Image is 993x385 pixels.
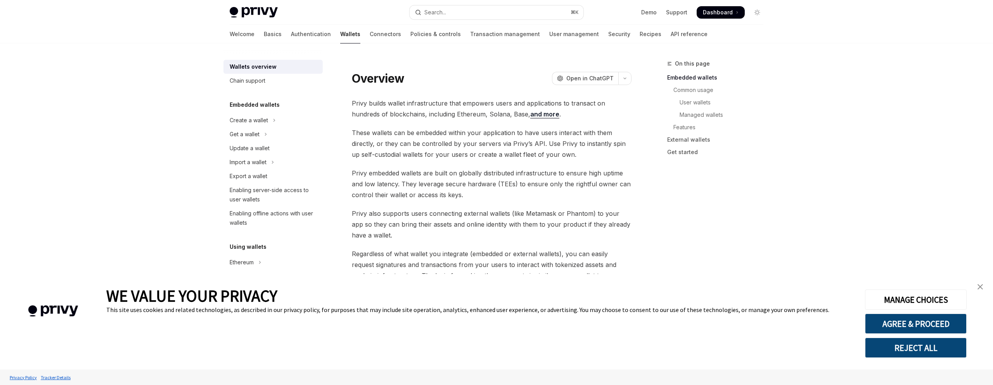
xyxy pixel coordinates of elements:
[223,60,323,74] a: Wallets overview
[667,109,770,121] a: Managed wallets
[667,121,770,134] a: Features
[571,9,579,16] span: ⌘ K
[608,25,630,43] a: Security
[230,209,318,227] div: Enabling offline actions with user wallets
[865,338,967,358] button: REJECT ALL
[230,100,280,109] h5: Embedded wallets
[675,59,710,68] span: On this page
[566,75,614,82] span: Open in ChatGPT
[230,25,254,43] a: Welcome
[703,9,733,16] span: Dashboard
[410,25,461,43] a: Policies & controls
[352,71,404,85] h1: Overview
[370,25,401,43] a: Connectors
[640,25,661,43] a: Recipes
[223,113,323,127] button: Toggle Create a wallet section
[223,255,323,269] button: Toggle Ethereum section
[291,25,331,43] a: Authentication
[223,169,323,183] a: Export a wallet
[530,110,559,118] a: and more
[106,306,853,314] div: This site uses cookies and related technologies, as described in our privacy policy, for purposes...
[667,84,770,96] a: Common usage
[666,9,687,16] a: Support
[352,98,631,120] span: Privy builds wallet infrastructure that empowers users and applications to transact on hundreds o...
[667,134,770,146] a: External wallets
[230,272,247,281] div: Solana
[106,286,277,306] span: WE VALUE YOUR PRIVACY
[352,168,631,200] span: Privy embedded wallets are built on globally distributed infrastructure to ensure high uptime and...
[223,183,323,206] a: Enabling server-side access to user wallets
[671,25,708,43] a: API reference
[352,127,631,160] span: These wallets can be embedded within your application to have users interact with them directly, ...
[230,172,267,181] div: Export a wallet
[977,284,983,290] img: close banner
[667,146,770,158] a: Get started
[410,5,583,19] button: Open search
[352,208,631,241] span: Privy also supports users connecting external wallets (like Metamask or Phantom) to your app so t...
[223,206,323,230] a: Enabling offline actions with user wallets
[667,96,770,109] a: User wallets
[751,6,763,19] button: Toggle dark mode
[424,8,446,17] div: Search...
[641,9,657,16] a: Demo
[230,186,318,204] div: Enabling server-side access to user wallets
[223,269,323,283] button: Toggle Solana section
[264,25,282,43] a: Basics
[230,62,277,71] div: Wallets overview
[39,371,73,384] a: Tracker Details
[697,6,745,19] a: Dashboard
[667,71,770,84] a: Embedded wallets
[230,242,266,251] h5: Using wallets
[223,127,323,141] button: Toggle Get a wallet section
[552,72,618,85] button: Open in ChatGPT
[230,258,254,267] div: Ethereum
[470,25,540,43] a: Transaction management
[230,76,265,85] div: Chain support
[8,371,39,384] a: Privacy Policy
[352,248,631,281] span: Regardless of what wallet you integrate (embedded or external wallets), you can easily request si...
[223,74,323,88] a: Chain support
[230,158,266,167] div: Import a wallet
[340,25,360,43] a: Wallets
[549,25,599,43] a: User management
[12,294,95,328] img: company logo
[223,141,323,155] a: Update a wallet
[230,116,268,125] div: Create a wallet
[230,130,259,139] div: Get a wallet
[230,144,270,153] div: Update a wallet
[972,279,988,295] a: close banner
[223,155,323,169] button: Toggle Import a wallet section
[865,314,967,334] button: AGREE & PROCEED
[230,7,278,18] img: light logo
[865,290,967,310] button: MANAGE CHOICES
